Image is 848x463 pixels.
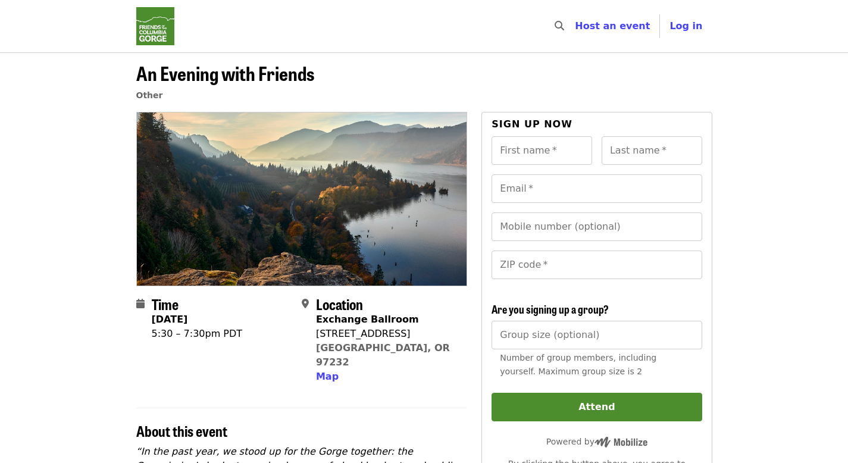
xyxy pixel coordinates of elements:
strong: Exchange Ballroom [316,314,419,325]
span: An Evening with Friends [136,59,314,87]
i: calendar icon [136,298,145,309]
span: Sign up now [492,118,572,130]
span: Number of group members, including yourself. Maximum group size is 2 [500,353,656,376]
img: An Evening with Friends organized by Friends Of The Columbia Gorge [137,112,467,285]
div: [STREET_ADDRESS] [316,327,458,341]
button: Attend [492,393,702,421]
input: Search [571,12,581,40]
img: Powered by Mobilize [594,437,647,448]
span: Log in [669,20,702,32]
span: Map [316,371,339,382]
button: Log in [660,14,712,38]
input: ZIP code [492,251,702,279]
span: Are you signing up a group? [492,301,609,317]
input: Last name [602,136,702,165]
input: Mobile number (optional) [492,212,702,241]
a: Other [136,90,163,100]
input: [object Object] [492,321,702,349]
span: Location [316,293,363,314]
strong: [DATE] [152,314,188,325]
input: First name [492,136,592,165]
img: Friends Of The Columbia Gorge - Home [136,7,174,45]
span: Time [152,293,179,314]
span: About this event [136,420,227,441]
a: Host an event [575,20,650,32]
i: map-marker-alt icon [302,298,309,309]
a: [GEOGRAPHIC_DATA], OR 97232 [316,342,450,368]
span: Powered by [546,437,647,446]
button: Map [316,370,339,384]
input: Email [492,174,702,203]
i: search icon [555,20,564,32]
div: 5:30 – 7:30pm PDT [152,327,243,341]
